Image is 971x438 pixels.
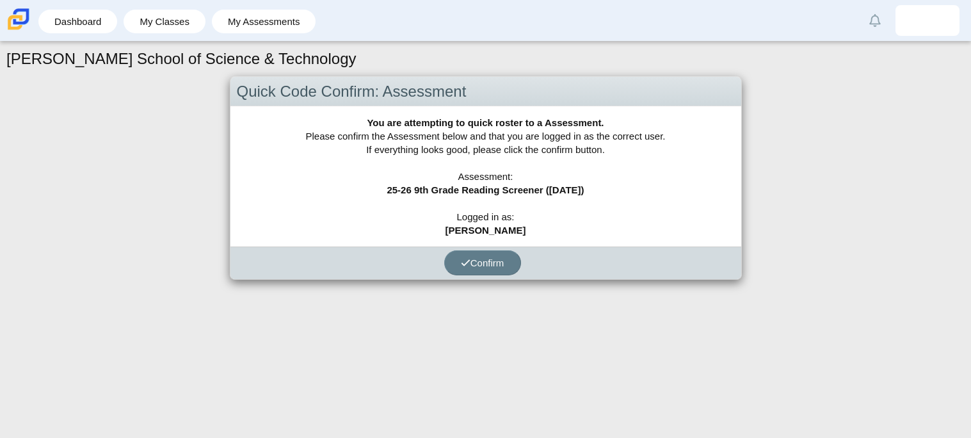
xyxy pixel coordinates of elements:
button: Confirm [444,250,521,275]
a: My Assessments [218,10,310,33]
a: Carmen School of Science & Technology [5,24,32,35]
span: Confirm [461,257,504,268]
div: Please confirm the Assessment below and that you are logged in as the correct user. If everything... [230,106,741,247]
a: Dashboard [45,10,111,33]
div: Quick Code Confirm: Assessment [230,77,741,107]
img: felipe.montes.Ylnpdr [917,10,938,31]
b: You are attempting to quick roster to a Assessment. [367,117,604,128]
a: felipe.montes.Ylnpdr [895,5,959,36]
b: 25-26 9th Grade Reading Screener ([DATE]) [387,184,584,195]
a: My Classes [130,10,199,33]
h1: [PERSON_NAME] School of Science & Technology [6,48,357,70]
b: [PERSON_NAME] [445,225,526,236]
a: Alerts [861,6,889,35]
img: Carmen School of Science & Technology [5,6,32,33]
